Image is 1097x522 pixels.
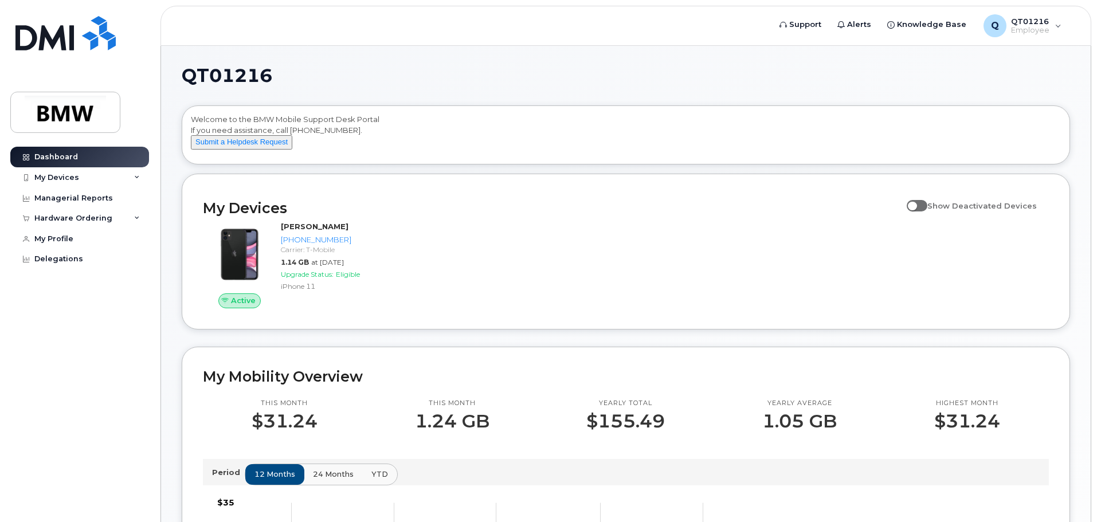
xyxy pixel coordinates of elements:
span: Active [231,295,256,306]
span: Show Deactivated Devices [927,201,1037,210]
p: $31.24 [934,411,1000,431]
p: 1.24 GB [415,411,489,431]
div: Carrier: T-Mobile [281,245,399,254]
span: at [DATE] [311,258,344,266]
p: $155.49 [586,411,665,431]
span: 24 months [313,469,354,480]
div: Welcome to the BMW Mobile Support Desk Portal If you need assistance, call [PHONE_NUMBER]. [191,114,1061,160]
span: 1.14 GB [281,258,309,266]
a: Active[PERSON_NAME][PHONE_NUMBER]Carrier: T-Mobile1.14 GBat [DATE]Upgrade Status:EligibleiPhone 11 [203,221,404,308]
h2: My Devices [203,199,901,217]
div: iPhone 11 [281,281,399,291]
div: [PHONE_NUMBER] [281,234,399,245]
button: Submit a Helpdesk Request [191,135,292,150]
span: YTD [371,469,388,480]
p: 1.05 GB [762,411,837,431]
p: This month [415,399,489,408]
tspan: $35 [217,497,234,508]
p: Yearly total [586,399,665,408]
span: Upgrade Status: [281,270,334,278]
input: Show Deactivated Devices [907,195,916,204]
h2: My Mobility Overview [203,368,1049,385]
a: Submit a Helpdesk Request [191,137,292,146]
p: $31.24 [252,411,318,431]
p: Yearly average [762,399,837,408]
img: iPhone_11.jpg [212,227,267,282]
span: Eligible [336,270,360,278]
p: Highest month [934,399,1000,408]
p: This month [252,399,318,408]
span: QT01216 [182,67,272,84]
strong: [PERSON_NAME] [281,222,348,231]
p: Period [212,467,245,478]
